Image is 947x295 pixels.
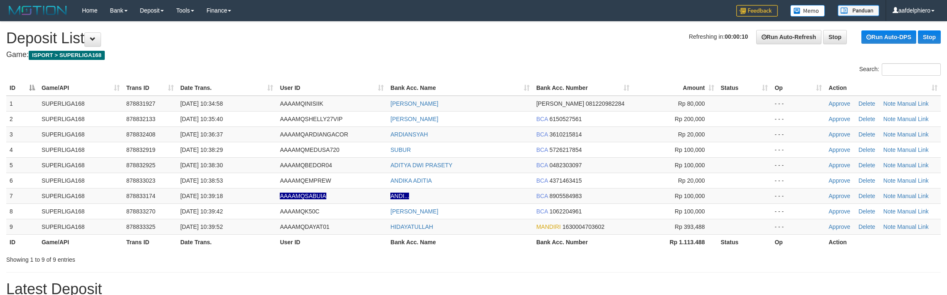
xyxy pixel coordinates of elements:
span: Rp 100,000 [675,208,705,215]
span: ISPORT > SUPERLIGA168 [29,51,105,60]
th: Action [825,234,941,250]
a: HIDAYATULLAH [390,223,433,230]
a: Note [883,146,896,153]
span: MANDIRI [536,223,561,230]
th: Trans ID: activate to sort column ascending [123,80,177,96]
td: SUPERLIGA168 [38,203,123,219]
img: panduan.png [838,5,879,16]
span: Copy 8905584983 to clipboard [550,193,582,199]
th: User ID [276,234,387,250]
a: Delete [858,100,875,107]
a: Manual Link [897,193,929,199]
img: Button%20Memo.svg [790,5,825,17]
a: Approve [829,100,850,107]
span: AAAAMQMEDUSA720 [280,146,339,153]
td: SUPERLIGA168 [38,173,123,188]
span: 878833270 [126,208,155,215]
th: Op: activate to sort column ascending [771,80,825,96]
td: 6 [6,173,38,188]
a: Run Auto-DPS [861,30,916,44]
span: Copy 1062204961 to clipboard [550,208,582,215]
td: SUPERLIGA168 [38,219,123,234]
td: - - - [771,203,825,219]
td: 9 [6,219,38,234]
div: Showing 1 to 9 of 9 entries [6,252,388,264]
span: AAAAMQINISIIK [280,100,323,107]
span: BCA [536,177,548,184]
span: Rp 393,488 [675,223,705,230]
a: Note [883,116,896,122]
span: [DATE] 10:39:52 [180,223,223,230]
th: Amount: activate to sort column ascending [633,80,718,96]
td: - - - [771,157,825,173]
a: Run Auto-Refresh [756,30,821,44]
span: Rp 20,000 [678,131,705,138]
span: AAAAMQK50C [280,208,319,215]
a: Manual Link [897,162,929,169]
a: Note [883,162,896,169]
th: Game/API [38,234,123,250]
th: Status: activate to sort column ascending [718,80,772,96]
a: Delete [858,131,875,138]
a: Delete [858,193,875,199]
a: Manual Link [897,131,929,138]
a: [PERSON_NAME] [390,116,438,122]
a: Delete [858,223,875,230]
span: [PERSON_NAME] [536,100,584,107]
a: Note [883,223,896,230]
span: [DATE] 10:39:42 [180,208,223,215]
a: ANDI... [390,193,409,199]
td: - - - [771,188,825,203]
span: [DATE] 10:36:37 [180,131,223,138]
td: SUPERLIGA168 [38,111,123,126]
a: Approve [829,116,850,122]
th: Rp 1.113.488 [633,234,718,250]
span: AAAAMQBEDOR04 [280,162,332,169]
span: Rp 100,000 [675,146,705,153]
th: Date Trans. [177,234,277,250]
th: Action: activate to sort column ascending [825,80,941,96]
strong: 00:00:10 [725,33,748,40]
span: 878831927 [126,100,155,107]
span: BCA [536,131,548,138]
a: Delete [858,177,875,184]
a: Approve [829,146,850,153]
h4: Game: [6,51,941,59]
th: Bank Acc. Number: activate to sort column ascending [533,80,633,96]
span: Refreshing in: [689,33,748,40]
span: BCA [536,116,548,122]
span: [DATE] 10:38:30 [180,162,223,169]
a: Manual Link [897,146,929,153]
th: Game/API: activate to sort column ascending [38,80,123,96]
a: Stop [918,30,941,44]
span: AAAAMQEMPREW [280,177,331,184]
span: Copy 6150527561 to clipboard [550,116,582,122]
span: [DATE] 10:35:40 [180,116,223,122]
span: 878832925 [126,162,155,169]
a: SUBUR [390,146,411,153]
a: Approve [829,223,850,230]
td: - - - [771,142,825,157]
span: AAAAMQDAYAT01 [280,223,329,230]
td: - - - [771,173,825,188]
span: Copy 1630004703602 to clipboard [562,223,604,230]
a: Note [883,100,896,107]
a: Note [883,131,896,138]
th: Bank Acc. Name: activate to sort column ascending [387,80,533,96]
span: Rp 20,000 [678,177,705,184]
th: ID: activate to sort column descending [6,80,38,96]
a: ADITYA DWI PRASETY [390,162,452,169]
span: Rp 100,000 [675,162,705,169]
a: Manual Link [897,116,929,122]
span: Copy 5726217854 to clipboard [550,146,582,153]
a: Delete [858,116,875,122]
span: Rp 80,000 [678,100,705,107]
td: 3 [6,126,38,142]
td: 4 [6,142,38,157]
a: Delete [858,208,875,215]
td: 2 [6,111,38,126]
span: [DATE] 10:38:29 [180,146,223,153]
span: 878833174 [126,193,155,199]
span: 878833023 [126,177,155,184]
th: Bank Acc. Number [533,234,633,250]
